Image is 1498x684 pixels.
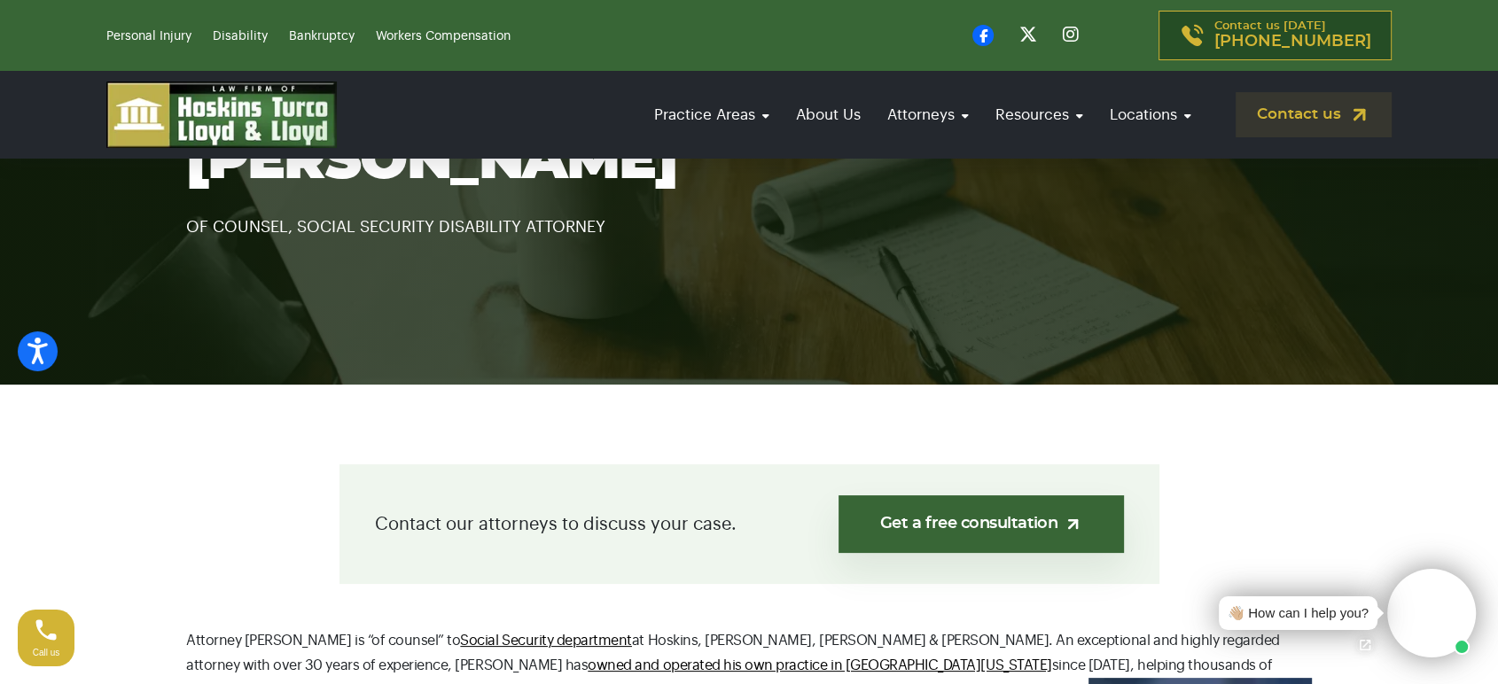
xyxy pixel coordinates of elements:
a: Contact us [DATE][PHONE_NUMBER] [1159,11,1392,60]
a: Get a free consultation [839,495,1123,553]
a: Workers Compensation [376,30,511,43]
span: [PHONE_NUMBER] [1214,33,1371,51]
a: Resources [987,89,1092,140]
a: Locations [1101,89,1200,140]
a: owned and operated his own practice in [GEOGRAPHIC_DATA][US_STATE] [588,658,1051,672]
div: Contact our attorneys to discuss your case. [339,464,1159,584]
a: Disability [213,30,268,43]
a: Practice Areas [645,89,778,140]
p: OF COUNSEL, SOCIAL SECURITY DISABILITY ATTORNEY [186,192,1312,240]
h1: [PERSON_NAME] [186,130,1312,192]
a: About Us [787,89,870,140]
a: Social Security department [460,633,632,648]
img: arrow-up-right-light.svg [1064,515,1082,533]
img: logo [106,82,337,148]
a: Contact us [1236,92,1392,137]
div: 👋🏼 How can I help you? [1228,603,1369,624]
a: Personal Injury [106,30,191,43]
span: Call us [33,648,60,657]
p: Contact us [DATE] [1214,20,1371,51]
a: Open chat [1346,626,1384,664]
a: Attorneys [878,89,978,140]
a: Bankruptcy [289,30,355,43]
